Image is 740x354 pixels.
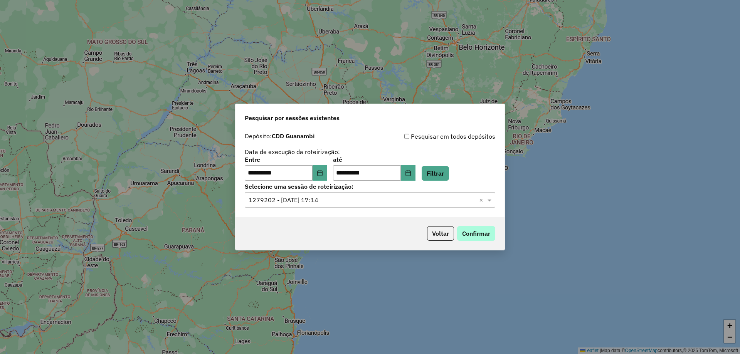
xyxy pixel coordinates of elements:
label: até [333,155,415,164]
button: Choose Date [313,165,327,181]
label: Depósito: [245,131,314,141]
label: Entre [245,155,327,164]
label: Selecione uma sessão de roteirização: [245,182,495,191]
span: Clear all [479,195,486,205]
button: Choose Date [401,165,415,181]
strong: CDD Guanambi [272,132,314,140]
label: Data de execução da roteirização: [245,147,340,156]
div: Pesquisar em todos depósitos [370,132,495,141]
span: Pesquisar por sessões existentes [245,113,340,122]
button: Filtrar [422,166,449,181]
button: Confirmar [457,226,495,241]
button: Voltar [427,226,454,241]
